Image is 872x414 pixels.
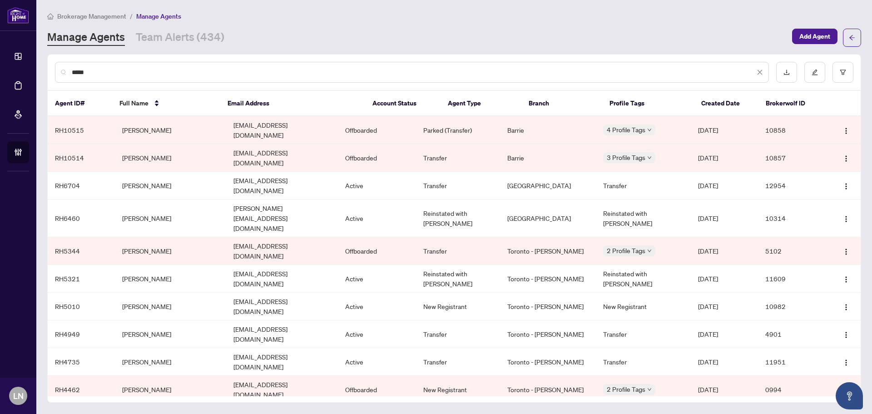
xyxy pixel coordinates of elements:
[338,293,416,320] td: Active
[839,327,853,341] button: Logo
[842,183,850,190] img: Logo
[647,387,652,392] span: down
[48,376,115,404] td: RH4462
[365,91,441,116] th: Account Status
[338,376,416,404] td: Offboarded
[691,265,758,293] td: [DATE]
[48,91,112,116] th: Agent ID#
[226,293,338,320] td: [EMAIL_ADDRESS][DOMAIN_NAME]
[226,237,338,265] td: [EMAIL_ADDRESS][DOMAIN_NAME]
[500,265,596,293] td: Toronto - [PERSON_NAME]
[804,62,825,83] button: edit
[602,91,694,116] th: Profile Tags
[758,348,825,376] td: 11951
[112,91,220,116] th: Full Name
[226,265,338,293] td: [EMAIL_ADDRESS][DOMAIN_NAME]
[226,200,338,237] td: [PERSON_NAME][EMAIL_ADDRESS][DOMAIN_NAME]
[842,215,850,223] img: Logo
[48,144,115,172] td: RH10514
[799,29,830,44] span: Add Agent
[48,265,115,293] td: RH5321
[48,200,115,237] td: RH6460
[691,293,758,320] td: [DATE]
[500,320,596,348] td: Toronto - [PERSON_NAME]
[47,13,54,20] span: home
[842,155,850,162] img: Logo
[812,69,818,75] span: edit
[607,245,645,256] span: 2 Profile Tags
[839,271,853,286] button: Logo
[839,299,853,314] button: Logo
[758,172,825,200] td: 12954
[842,248,850,255] img: Logo
[115,376,227,404] td: [PERSON_NAME]
[13,389,24,402] span: LN
[338,144,416,172] td: Offboarded
[416,200,500,237] td: Reinstated with [PERSON_NAME]
[338,237,416,265] td: Offboarded
[416,172,500,200] td: Transfer
[607,152,645,163] span: 3 Profile Tags
[647,155,652,160] span: down
[47,30,125,46] a: Manage Agents
[832,62,853,83] button: filter
[607,384,645,394] span: 2 Profile Tags
[226,348,338,376] td: [EMAIL_ADDRESS][DOMAIN_NAME]
[839,244,853,258] button: Logo
[776,62,797,83] button: download
[441,91,521,116] th: Agent Type
[115,265,227,293] td: [PERSON_NAME]
[48,172,115,200] td: RH6704
[842,304,850,311] img: Logo
[849,35,855,41] span: arrow-left
[119,98,149,108] span: Full Name
[57,12,126,20] span: Brokerage Management
[757,69,763,75] span: close
[839,123,853,137] button: Logo
[226,320,338,348] td: [EMAIL_ADDRESS][DOMAIN_NAME]
[115,200,227,237] td: [PERSON_NAME]
[691,144,758,172] td: [DATE]
[7,7,29,24] img: logo
[338,200,416,237] td: Active
[338,320,416,348] td: Active
[694,91,758,116] th: Created Date
[596,293,691,320] td: New Registrant
[836,382,863,409] button: Open asap
[500,237,596,265] td: Toronto - [PERSON_NAME]
[839,150,853,165] button: Logo
[500,376,596,404] td: Toronto - [PERSON_NAME]
[115,172,227,200] td: [PERSON_NAME]
[596,200,691,237] td: Reinstated with [PERSON_NAME]
[842,359,850,366] img: Logo
[783,69,790,75] span: download
[115,293,227,320] td: [PERSON_NAME]
[115,144,227,172] td: [PERSON_NAME]
[136,30,224,46] a: Team Alerts (434)
[500,116,596,144] td: Barrie
[758,320,825,348] td: 4901
[842,276,850,283] img: Logo
[500,293,596,320] td: Toronto - [PERSON_NAME]
[338,172,416,200] td: Active
[115,116,227,144] td: [PERSON_NAME]
[226,172,338,200] td: [EMAIL_ADDRESS][DOMAIN_NAME]
[115,348,227,376] td: [PERSON_NAME]
[226,376,338,404] td: [EMAIL_ADDRESS][DOMAIN_NAME]
[48,320,115,348] td: RH4949
[500,172,596,200] td: [GEOGRAPHIC_DATA]
[416,348,500,376] td: Transfer
[647,128,652,132] span: down
[839,211,853,225] button: Logo
[647,249,652,253] span: down
[596,348,691,376] td: Transfer
[338,116,416,144] td: Offboarded
[500,348,596,376] td: Toronto - [PERSON_NAME]
[416,320,500,348] td: Transfer
[691,172,758,200] td: [DATE]
[758,91,823,116] th: Brokerwolf ID
[596,320,691,348] td: Transfer
[226,116,338,144] td: [EMAIL_ADDRESS][DOMAIN_NAME]
[48,348,115,376] td: RH4735
[691,376,758,404] td: [DATE]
